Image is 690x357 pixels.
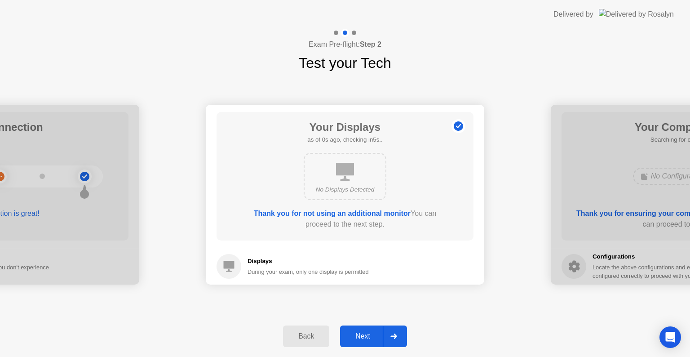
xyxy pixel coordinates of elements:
h5: as of 0s ago, checking in5s.. [307,135,382,144]
button: Next [340,326,407,347]
div: Delivered by [553,9,593,20]
div: During your exam, only one display is permitted [248,268,369,276]
img: Delivered by Rosalyn [599,9,674,19]
div: Open Intercom Messenger [659,326,681,348]
div: No Displays Detected [312,185,378,194]
b: Thank you for not using an additional monitor [254,210,411,217]
div: Back [286,332,327,340]
h1: Your Displays [307,119,382,135]
h4: Exam Pre-flight: [309,39,381,50]
h5: Displays [248,257,369,266]
div: Next [343,332,383,340]
b: Step 2 [360,40,381,48]
div: You can proceed to the next step. [242,208,448,230]
button: Back [283,326,329,347]
h1: Test your Tech [299,52,391,74]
